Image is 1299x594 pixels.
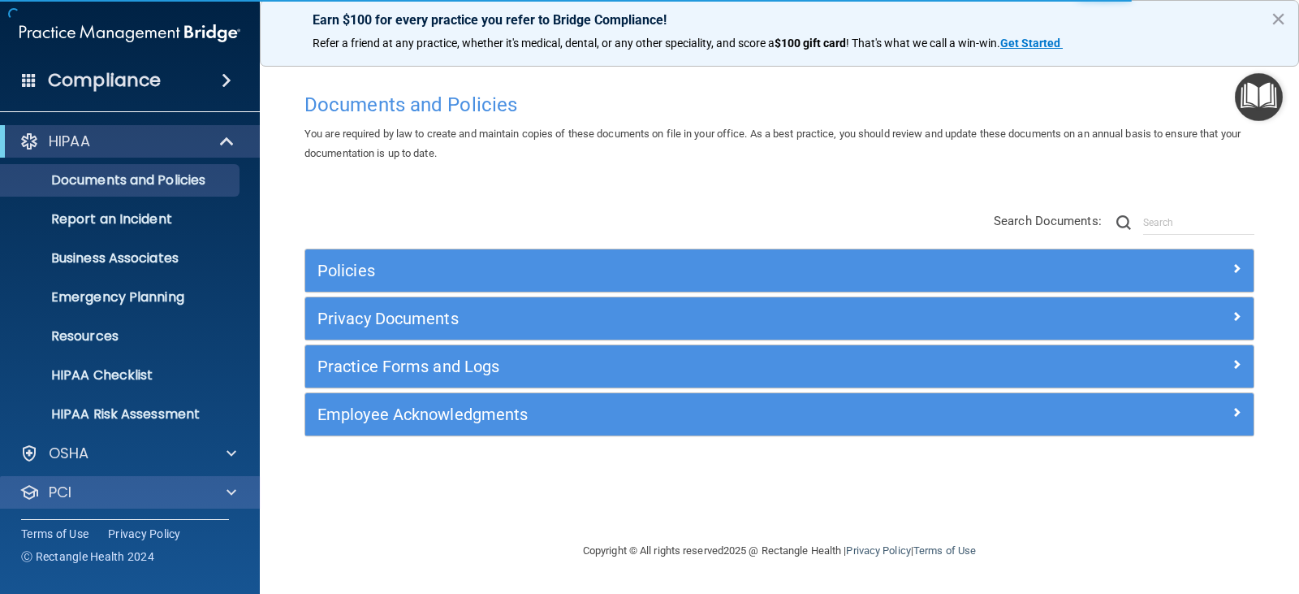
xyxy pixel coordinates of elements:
[317,310,1004,327] h5: Privacy Documents
[317,358,1004,375] h5: Practice Forms and Logs
[1271,6,1286,32] button: Close
[1235,73,1283,121] button: Open Resource Center
[304,94,1254,115] h4: Documents and Policies
[317,262,1004,280] h5: Policies
[1000,37,1063,50] a: Get Started
[317,405,1004,423] h5: Employee Acknowledgments
[994,214,1102,228] span: Search Documents:
[1000,37,1060,50] strong: Get Started
[313,37,775,50] span: Refer a friend at any practice, whether it's medical, dental, or any other speciality, and score a
[317,353,1241,379] a: Practice Forms and Logs
[313,12,1246,28] p: Earn $100 for every practice you refer to Bridge Compliance!
[11,250,232,267] p: Business Associates
[19,444,236,463] a: OSHA
[11,211,232,228] p: Report an Incident
[483,525,1076,577] div: Copyright © All rights reserved 2025 @ Rectangle Health | |
[19,132,235,151] a: HIPAA
[913,544,976,557] a: Terms of Use
[21,548,154,565] span: Ⓒ Rectangle Health 2024
[1143,210,1254,235] input: Search
[11,328,232,345] p: Resources
[19,483,236,502] a: PCI
[1116,215,1131,230] img: ic-search.3b580494.png
[49,444,89,463] p: OSHA
[775,37,846,50] strong: $100 gift card
[317,306,1241,332] a: Privacy Documents
[108,526,181,542] a: Privacy Policy
[846,37,1000,50] span: ! That's what we call a win-win.
[48,69,161,92] h4: Compliance
[304,128,1241,159] span: You are required by law to create and maintain copies of these documents on file in your office. ...
[11,367,232,384] p: HIPAA Checklist
[49,132,90,151] p: HIPAA
[846,544,910,557] a: Privacy Policy
[11,172,232,189] p: Documents and Policies
[49,483,71,502] p: PCI
[317,258,1241,284] a: Policies
[11,406,232,423] p: HIPAA Risk Assessment
[21,526,88,542] a: Terms of Use
[11,289,232,306] p: Emergency Planning
[19,17,240,50] img: PMB logo
[317,401,1241,427] a: Employee Acknowledgments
